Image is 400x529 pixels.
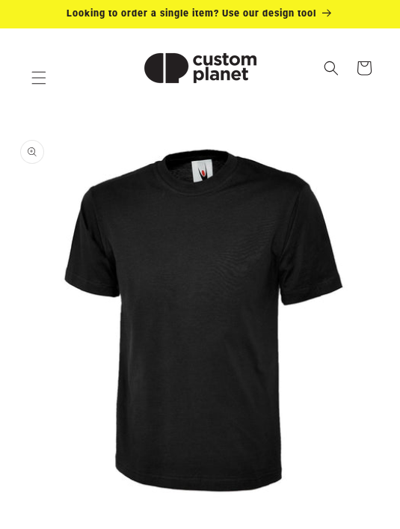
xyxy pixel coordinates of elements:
[315,52,348,85] summary: Search
[126,34,275,102] img: Custom Planet
[120,28,280,107] a: Custom Planet
[11,127,389,513] media-gallery: Gallery Viewer
[22,61,55,94] summary: Menu
[67,7,316,19] span: Looking to order a single item? Use our design tool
